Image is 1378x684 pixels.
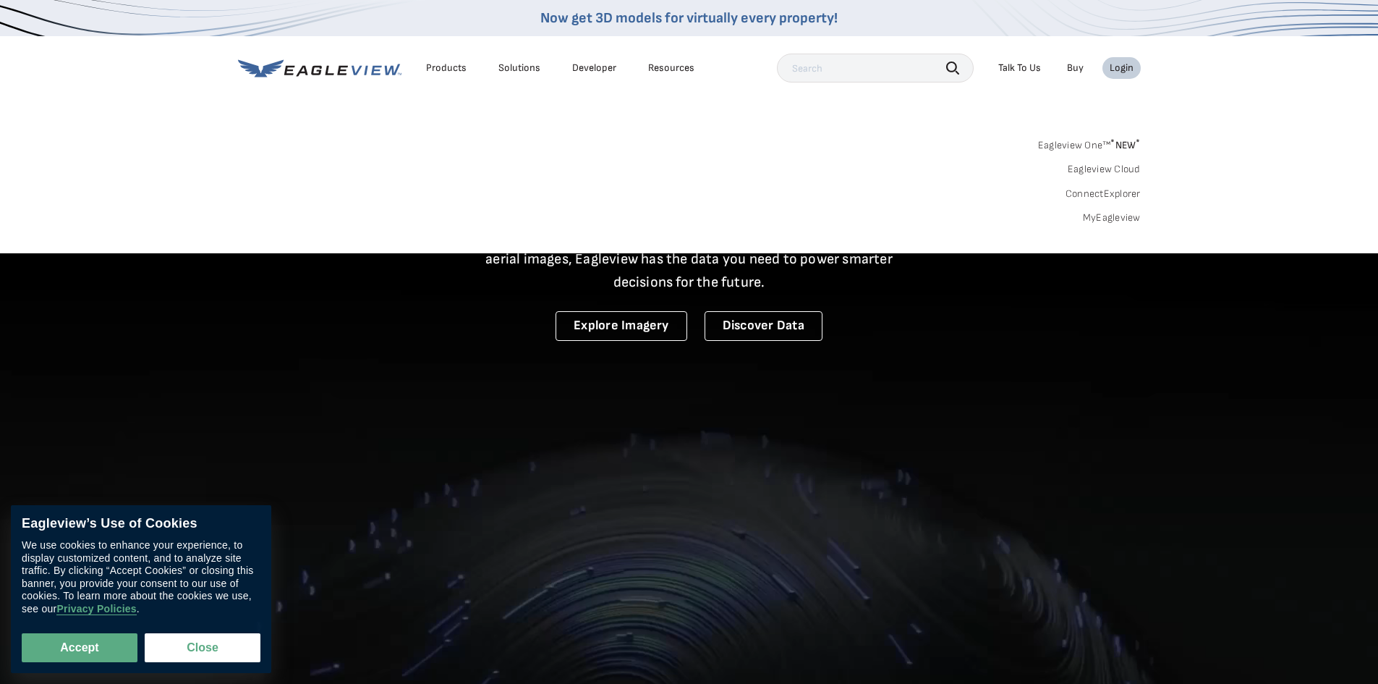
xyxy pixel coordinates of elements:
a: Now get 3D models for virtually every property! [540,9,838,27]
a: Buy [1067,62,1084,75]
button: Accept [22,633,137,662]
p: A new era starts here. Built on more than 3.5 billion high-resolution aerial images, Eagleview ha... [468,224,911,294]
a: ConnectExplorer [1066,187,1141,200]
span: NEW [1110,139,1140,151]
a: Privacy Policies [56,603,136,615]
a: Discover Data [705,311,822,341]
div: We use cookies to enhance your experience, to display customized content, and to analyze site tra... [22,539,260,615]
a: Explore Imagery [556,311,687,341]
div: Login [1110,62,1134,75]
a: Developer [572,62,616,75]
button: Close [145,633,260,662]
div: Talk To Us [998,62,1041,75]
a: Eagleview Cloud [1068,163,1141,176]
div: Products [426,62,467,75]
div: Eagleview’s Use of Cookies [22,516,260,532]
div: Resources [648,62,694,75]
a: MyEagleview [1083,211,1141,224]
a: Eagleview One™*NEW* [1038,135,1141,151]
div: Solutions [498,62,540,75]
input: Search [777,54,974,83]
